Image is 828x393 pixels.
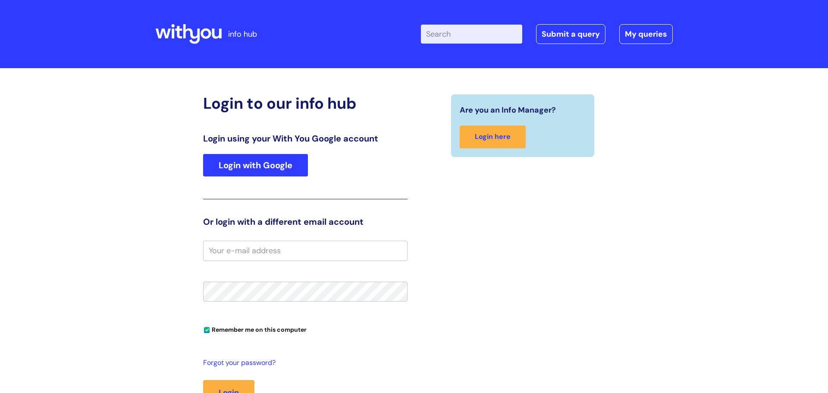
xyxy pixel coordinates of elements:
a: Login here [460,126,526,148]
label: Remember me on this computer [203,324,307,333]
h3: Login using your With You Google account [203,133,408,144]
div: You can uncheck this option if you're logging in from a shared device [203,322,408,336]
a: My queries [619,24,673,44]
a: Forgot your password? [203,357,403,369]
h3: Or login with a different email account [203,217,408,227]
a: Submit a query [536,24,605,44]
p: info hub [228,27,257,41]
input: Your e-mail address [203,241,408,261]
span: Are you an Info Manager? [460,103,556,117]
input: Search [421,25,522,44]
input: Remember me on this computer [204,327,210,333]
a: Login with Google [203,154,308,176]
h2: Login to our info hub [203,94,408,113]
